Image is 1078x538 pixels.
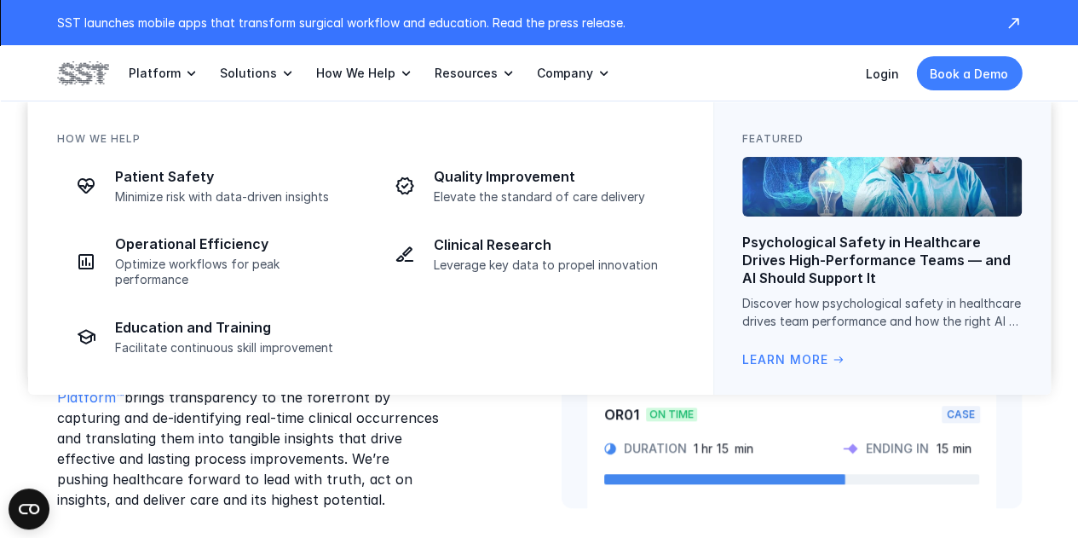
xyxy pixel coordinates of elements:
[537,66,593,81] p: Company
[694,441,698,456] span: 1
[742,350,828,369] p: Learn More
[129,45,199,101] a: Platform
[434,168,674,186] p: Quality Improvement
[57,14,988,32] p: SST launches mobile apps that transform surgical workflow and education. Read the press release.
[701,441,712,456] span: hr
[916,56,1022,90] a: Book a Demo
[742,130,804,147] p: Featured
[604,406,639,423] p: OR01
[742,157,1022,369] a: Surgeons discussing a patient chartPsychological Safety in Healthcare Drives High-Performance Tea...
[953,441,971,456] p: min
[57,59,108,88] img: SST logo
[866,67,899,81] a: Login
[434,189,674,205] p: Elevate the standard of care delivery
[930,65,1008,83] p: Book a Demo
[57,367,443,510] p: You can’t improve what you can’t see. brings transparency to the forefront by capturing and de-id...
[947,408,975,421] p: CASE
[649,408,694,421] p: ON TIME
[376,225,684,283] a: Pen iconClinical ResearchLeverage key data to propel innovation
[115,319,355,337] p: Education and Training
[115,189,355,205] p: Minimize risk with data-driven insights
[57,308,366,366] a: Graduation cap iconEducation and TrainingFacilitate continuous skill improvement
[395,244,415,264] img: Pen icon
[115,168,355,186] p: Patient Safety
[376,157,684,215] a: Checkmark iconQuality ImprovementElevate the standard of care delivery
[434,257,674,273] p: Leverage key data to propel innovation
[735,441,753,456] span: min
[742,294,1022,330] p: Discover how psychological safety in healthcare drives team performance and how the right AI tool...
[115,340,355,356] p: Facilitate continuous skill improvement
[624,441,687,456] p: DURATION
[129,66,181,81] p: Platform
[76,252,96,272] img: Graph icon
[57,130,141,147] p: How We Help
[76,327,96,347] img: Graduation cap icon
[434,236,674,254] p: Clinical Research
[435,66,498,81] p: Resources
[866,441,929,456] p: ENDING IN
[9,489,49,529] button: Open CMP widget
[115,257,355,287] p: Optimize workflows for peak performance
[57,225,366,298] a: Graph iconOperational EfficiencyOptimize workflows for peak performance
[115,235,355,253] p: Operational Efficiency
[76,176,96,196] img: heart icon with heart rate
[57,157,366,215] a: heart icon with heart ratePatient SafetyMinimize risk with data-driven insights
[742,157,1022,217] img: Surgeons discussing a patient chart
[220,66,277,81] p: Solutions
[832,353,845,367] span: arrow_right_alt
[742,234,1022,286] p: Psychological Safety in Healthcare Drives High-Performance Teams — and AI Should Support It
[395,176,415,196] img: Checkmark icon
[316,66,395,81] p: How We Help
